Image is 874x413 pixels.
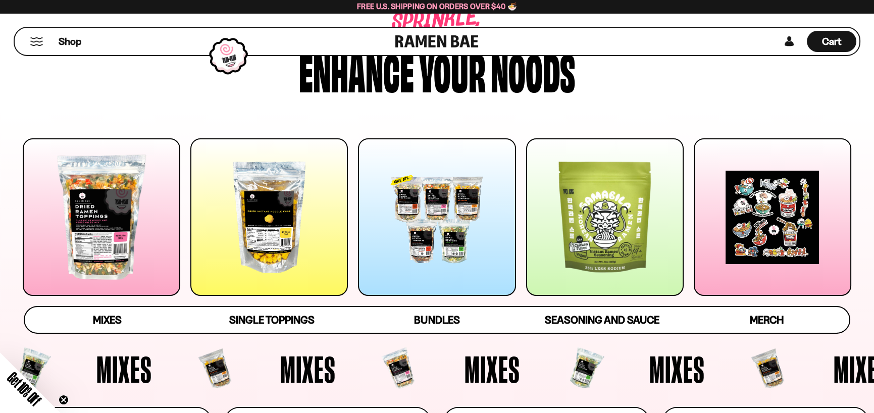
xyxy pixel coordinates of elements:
[93,314,122,326] span: Mixes
[59,31,81,52] a: Shop
[822,35,842,47] span: Cart
[25,307,190,333] a: Mixes
[491,46,575,94] div: noods
[299,46,414,94] div: Enhance
[354,307,520,333] a: Bundles
[280,350,336,388] span: Mixes
[190,307,355,333] a: Single Toppings
[750,314,784,326] span: Merch
[414,314,459,326] span: Bundles
[229,314,315,326] span: Single Toppings
[520,307,685,333] a: Seasoning and Sauce
[649,350,705,388] span: Mixes
[30,37,43,46] button: Mobile Menu Trigger
[5,369,44,408] span: Get 10% Off
[544,314,659,326] span: Seasoning and Sauce
[684,307,849,333] a: Merch
[59,395,69,405] button: Close teaser
[419,46,486,94] div: your
[96,350,152,388] span: Mixes
[807,28,856,55] div: Cart
[465,350,520,388] span: Mixes
[357,2,517,11] span: Free U.S. Shipping on Orders over $40 🍜
[59,35,81,48] span: Shop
